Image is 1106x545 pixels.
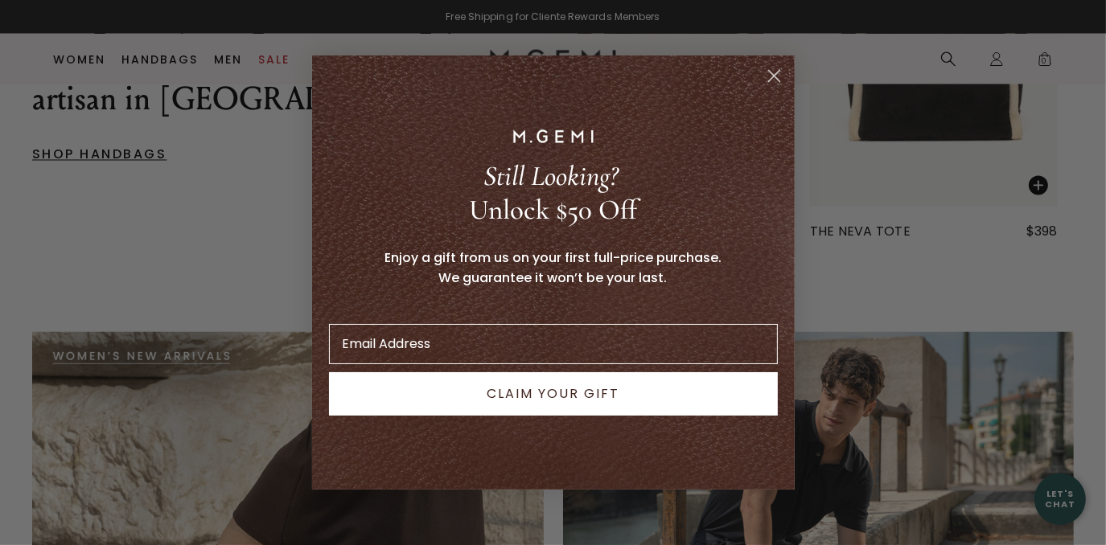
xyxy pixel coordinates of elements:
img: M.GEMI [513,129,594,142]
input: Email Address [329,324,778,364]
button: Close dialog [760,62,788,90]
span: Enjoy a gift from us on your first full-price purchase. We guarantee it won’t be your last. [384,248,722,287]
button: CLAIM YOUR GIFT [329,372,778,416]
span: Still Looking? [483,159,618,193]
span: Unlock $50 Off [469,193,637,227]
